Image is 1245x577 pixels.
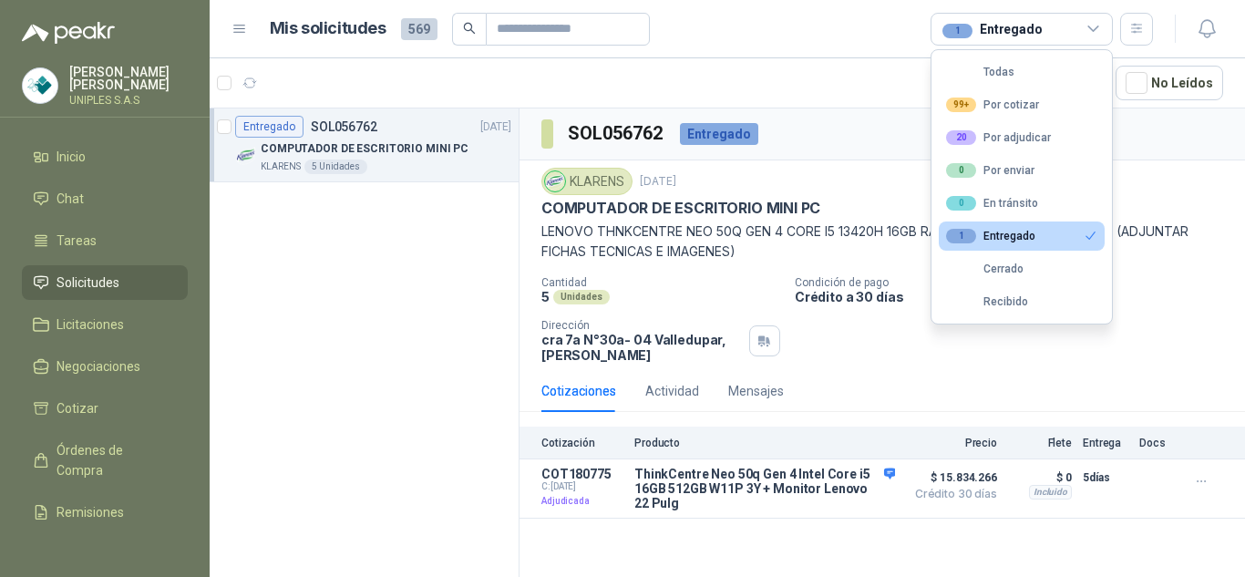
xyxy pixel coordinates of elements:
span: Inicio [57,147,86,167]
button: 20Por adjudicar [939,123,1105,152]
p: cra 7a N°30a- 04 Valledupar , [PERSON_NAME] [541,332,742,363]
p: Cotización [541,437,623,449]
button: No Leídos [1116,66,1223,100]
p: Flete [1008,437,1072,449]
span: Licitaciones [57,314,124,335]
span: search [463,22,476,35]
p: [DATE] [640,173,676,191]
button: 99+Por cotizar [939,90,1105,119]
button: Todas [939,57,1105,87]
p: Precio [906,437,997,449]
div: Entregado [680,123,758,145]
img: Company Logo [23,68,57,103]
p: [PERSON_NAME] [PERSON_NAME] [69,66,188,91]
div: En tránsito [946,196,1038,211]
p: COT180775 [541,467,623,481]
div: Unidades [553,290,610,304]
div: Entregado [235,116,304,138]
span: Cotizar [57,398,98,418]
p: Producto [634,437,895,449]
h1: Mis solicitudes [270,15,386,42]
p: $ 0 [1008,467,1072,489]
p: COMPUTADOR DE ESCRITORIO MINI PC [541,199,820,218]
span: Tareas [57,231,97,251]
div: 1 [946,229,976,243]
span: Solicitudes [57,273,119,293]
p: COMPUTADOR DE ESCRITORIO MINI PC [261,140,468,158]
p: Docs [1139,437,1176,449]
p: ThinkCentre Neo 50q Gen 4 Intel Core i5 16GB 512GB W11P 3Y + Monitor Lenovo 22 Pulg [634,467,895,510]
span: C: [DATE] [541,481,623,492]
img: Company Logo [235,145,257,167]
button: Recibido [939,287,1105,316]
button: 0En tránsito [939,189,1105,218]
div: Mensajes [728,381,784,401]
a: Negociaciones [22,349,188,384]
p: SOL056762 [311,120,377,133]
div: KLARENS [541,168,633,195]
span: Remisiones [57,502,124,522]
div: Entregado [942,19,1043,39]
a: Licitaciones [22,307,188,342]
p: Condición de pago [795,276,1238,289]
span: 569 [401,18,437,40]
a: EntregadoSOL056762[DATE] Company LogoCOMPUTADOR DE ESCRITORIO MINI PCKLARENS5 Unidades [210,108,519,182]
a: Inicio [22,139,188,174]
div: 20 [946,130,976,145]
div: 99+ [946,98,976,112]
a: Solicitudes [22,265,188,300]
div: Cotizaciones [541,381,616,401]
p: Entrega [1083,437,1128,449]
div: Recibido [946,295,1028,308]
div: Por adjudicar [946,130,1051,145]
p: 5 [541,289,550,304]
button: 0Por enviar [939,156,1105,185]
p: Cantidad [541,276,780,289]
p: LENOVO THNKCENTRE NEO 50Q GEN 4 CORE I5 13420H 16GB RAM 512GB SSD 21.5 PULGADAS (ADJUNTAR FICHAS ... [541,222,1223,262]
button: Cerrado [939,254,1105,283]
div: Por enviar [946,163,1034,178]
a: Cotizar [22,391,188,426]
button: 1Entregado [939,222,1105,251]
h3: SOL056762 [568,119,665,148]
span: Negociaciones [57,356,140,376]
p: UNIPLES S.A.S [69,95,188,106]
div: Cerrado [946,263,1024,275]
div: 5 Unidades [304,160,367,174]
p: Dirección [541,319,742,332]
a: Órdenes de Compra [22,433,188,488]
p: Crédito a 30 días [795,289,1238,304]
a: Tareas [22,223,188,258]
div: Entregado [946,229,1035,243]
div: 0 [946,163,976,178]
div: Por cotizar [946,98,1039,112]
div: Incluido [1029,485,1072,500]
img: Logo peakr [22,22,115,44]
span: Chat [57,189,84,209]
p: KLARENS [261,160,301,174]
div: Todas [946,66,1014,78]
span: Órdenes de Compra [57,440,170,480]
a: Remisiones [22,495,188,530]
a: Chat [22,181,188,216]
img: Company Logo [545,171,565,191]
div: 0 [946,196,976,211]
span: Crédito 30 días [906,489,997,500]
p: 5 días [1083,467,1128,489]
p: Adjudicada [541,492,623,510]
span: $ 15.834.266 [906,467,997,489]
div: 1 [942,24,972,38]
p: [DATE] [480,118,511,136]
div: Actividad [645,381,699,401]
